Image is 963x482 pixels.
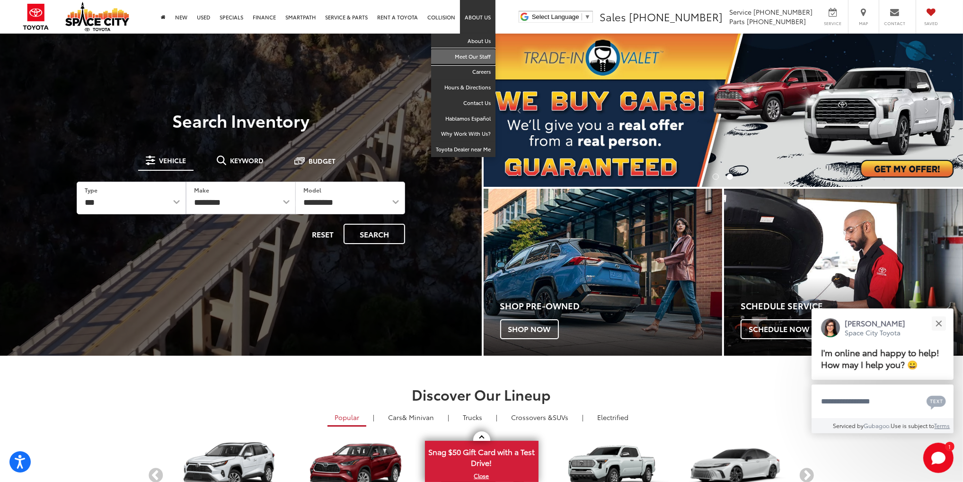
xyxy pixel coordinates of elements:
[948,444,951,448] span: 1
[532,13,591,20] a: Select Language​
[484,189,723,356] div: Toyota
[921,20,942,26] span: Saved
[927,394,946,410] svg: Text
[194,186,209,194] label: Make
[853,20,874,26] span: Map
[822,20,843,26] span: Service
[891,53,963,168] button: Click to view next picture.
[590,409,636,425] a: Electrified
[327,409,366,427] a: Popular
[65,2,129,31] img: Space City Toyota
[85,186,97,194] label: Type
[924,391,949,412] button: Chat with SMS
[230,157,264,164] span: Keyword
[304,224,342,244] button: Reset
[884,20,905,26] span: Contact
[584,13,591,20] span: ▼
[923,443,954,473] svg: Start Chat
[484,189,723,356] a: Shop Pre-Owned Shop Now
[747,17,806,26] span: [PHONE_NUMBER]
[741,301,963,311] h4: Schedule Service
[148,386,815,402] h2: Discover Our Lineup
[729,7,751,17] span: Service
[426,442,538,471] span: Snag $50 Gift Card with a Test Drive!
[494,412,500,422] li: |
[431,64,495,80] a: Careers
[309,158,336,164] span: Budget
[753,7,813,17] span: [PHONE_NUMBER]
[500,301,723,311] h4: Shop Pre-Owned
[833,421,864,429] span: Serviced by
[511,412,553,422] span: Crossovers &
[864,421,891,429] a: Gubagoo.
[159,157,186,164] span: Vehicle
[727,174,733,180] li: Go to slide number 2.
[456,409,489,425] a: Trucks
[821,346,939,370] span: I'm online and happy to help! How may I help you? 😀
[484,53,556,168] button: Click to view previous picture.
[381,409,441,425] a: Cars
[629,9,723,24] span: [PHONE_NUMBER]
[600,9,626,24] span: Sales
[935,421,950,429] a: Terms
[431,111,495,127] a: Hablamos Español
[729,17,745,26] span: Parts
[891,421,935,429] span: Use is subject to
[431,34,495,49] a: About Us
[724,189,963,356] div: Toyota
[344,224,405,244] button: Search
[845,328,905,337] p: Space City Toyota
[923,443,954,473] button: Toggle Chat Window
[40,111,442,130] h3: Search Inventory
[371,412,377,422] li: |
[402,412,434,422] span: & Minivan
[724,189,963,356] a: Schedule Service Schedule Now
[303,186,321,194] label: Model
[532,13,579,20] span: Select Language
[431,126,495,142] a: Why Work With Us?
[445,412,451,422] li: |
[431,96,495,111] a: Contact Us
[812,308,954,433] div: Close[PERSON_NAME]Space City ToyotaI'm online and happy to help! How may I help you? 😀Type your m...
[928,313,949,333] button: Close
[431,80,495,96] a: Hours & Directions
[713,174,719,180] li: Go to slide number 1.
[431,49,495,65] a: Meet Our Staff
[500,319,559,339] span: Shop Now
[580,412,586,422] li: |
[812,385,954,419] textarea: Type your message
[741,319,817,339] span: Schedule Now
[845,318,905,328] p: [PERSON_NAME]
[504,409,575,425] a: SUVs
[431,142,495,157] a: Toyota Dealer near Me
